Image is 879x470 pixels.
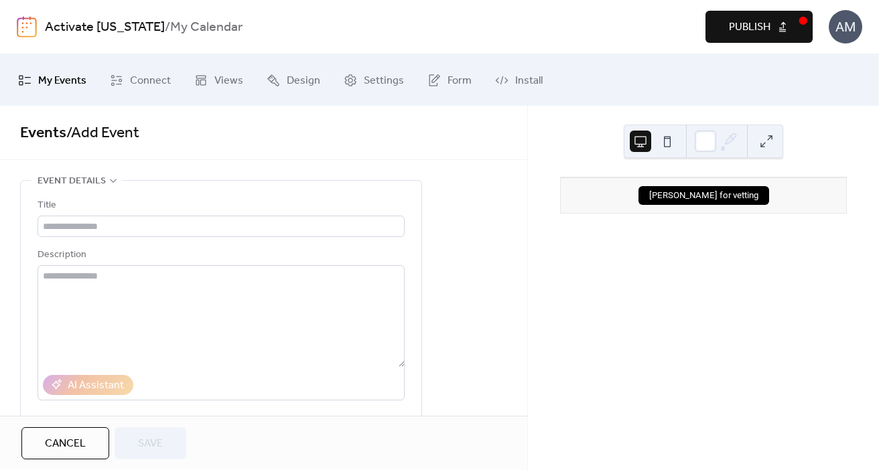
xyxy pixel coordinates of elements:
span: My Events [38,70,86,91]
div: Title [38,198,402,214]
span: Install [515,70,543,91]
span: Event details [38,173,106,189]
span: Design [287,70,320,91]
span: / Add Event [66,119,139,148]
div: Description [38,247,402,263]
button: Publish [705,11,813,43]
b: / [165,15,170,40]
a: Connect [100,60,181,100]
button: Cancel [21,427,109,459]
span: Views [214,70,243,91]
span: Connect [130,70,171,91]
div: AM [829,10,862,44]
a: Events [20,119,66,148]
a: Settings [334,60,414,100]
a: Views [184,60,253,100]
a: My Events [8,60,96,100]
a: Design [257,60,330,100]
img: logo [17,16,37,37]
b: My Calendar [170,15,243,40]
span: Settings [364,70,404,91]
span: Form [448,70,472,91]
a: Form [417,60,482,100]
span: Publish [729,19,770,35]
button: [PERSON_NAME] for vetting [638,186,769,205]
a: Activate [US_STATE] [45,15,165,40]
a: Install [485,60,553,100]
span: Cancel [45,436,86,452]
